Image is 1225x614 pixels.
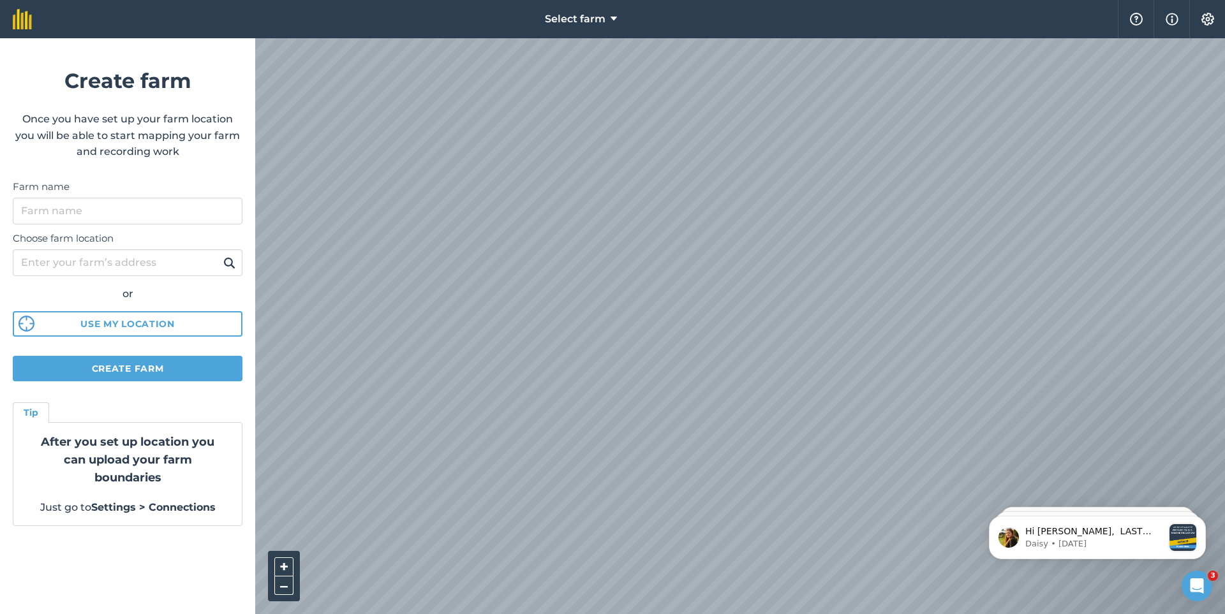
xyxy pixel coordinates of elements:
h4: Tip [24,406,38,420]
label: Farm name [13,179,242,194]
div: or [13,286,242,302]
p: Once you have set up your farm location you will be able to start mapping your farm and recording... [13,111,242,160]
input: Farm name [13,198,242,224]
img: svg%3e [19,316,34,332]
p: Just go to [29,499,226,516]
h1: Create farm [13,64,242,97]
button: Create farm [13,356,242,381]
span: Select farm [545,11,605,27]
img: svg+xml;base64,PHN2ZyB4bWxucz0iaHR0cDovL3d3dy53My5vcmcvMjAwMC9zdmciIHdpZHRoPSIxOSIgaGVpZ2h0PSIyNC... [223,255,235,270]
button: + [274,557,293,576]
strong: After you set up location you can upload your farm boundaries [41,435,214,485]
label: Choose farm location [13,231,242,246]
img: A cog icon [1200,13,1215,26]
input: Enter your farm’s address [13,249,242,276]
img: fieldmargin Logo [13,9,32,29]
iframe: Intercom live chat [1182,571,1212,601]
img: svg+xml;base64,PHN2ZyB4bWxucz0iaHR0cDovL3d3dy53My5vcmcvMjAwMC9zdmciIHdpZHRoPSIxNyIgaGVpZ2h0PSIxNy... [1166,11,1178,27]
span: 3 [1208,571,1218,581]
button: Use my location [13,311,242,337]
img: A question mark icon [1129,13,1144,26]
strong: Settings > Connections [91,501,216,513]
button: – [274,576,293,595]
iframe: Intercom notifications message [970,490,1225,580]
